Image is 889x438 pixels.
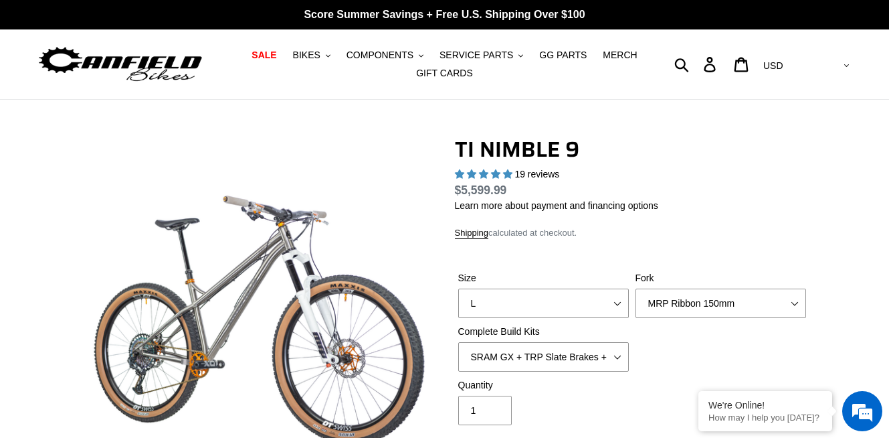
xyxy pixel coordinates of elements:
span: SALE [252,50,276,61]
span: 19 reviews [514,169,559,179]
img: Canfield Bikes [37,44,204,86]
a: GG PARTS [532,46,593,64]
label: Quantity [458,378,629,392]
p: How may I help you today? [708,413,822,423]
span: BIKES [293,50,320,61]
div: calculated at checkout. [455,226,809,240]
label: Fork [635,271,806,285]
span: MERCH [603,50,637,61]
a: GIFT CARDS [409,64,480,82]
span: GIFT CARDS [416,68,473,79]
h1: TI NIMBLE 9 [455,137,809,162]
div: We're Online! [708,400,822,411]
span: SERVICE PARTS [439,50,513,61]
a: SALE [245,46,283,64]
button: COMPONENTS [340,46,430,64]
span: $5,599.99 [455,184,507,197]
a: Learn more about payment and financing options [455,200,658,211]
a: MERCH [596,46,644,64]
label: Complete Build Kits [458,325,629,339]
span: GG PARTS [539,50,587,61]
button: SERVICE PARTS [433,46,530,64]
label: Size [458,271,629,285]
span: 4.89 stars [455,169,515,179]
span: COMPONENTS [347,50,413,61]
a: Shipping [455,228,489,239]
button: BIKES [286,46,337,64]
